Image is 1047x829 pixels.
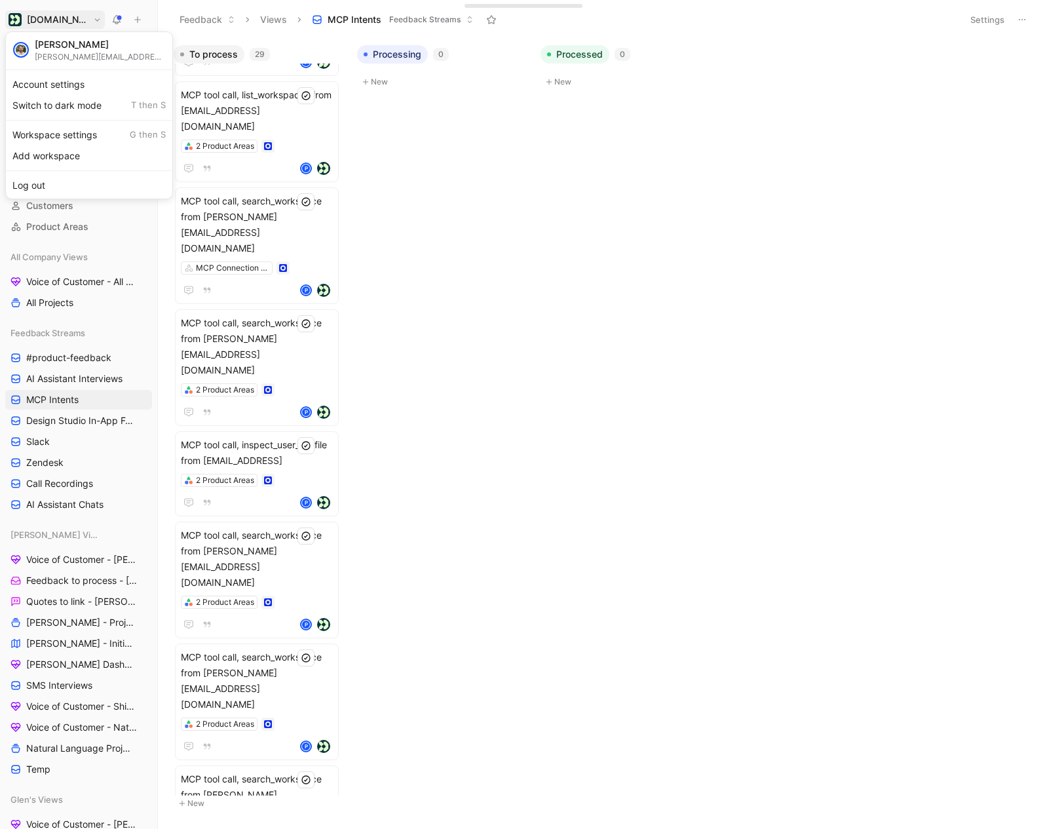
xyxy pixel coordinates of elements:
[9,95,170,116] div: Switch to dark mode
[35,52,166,62] div: [PERSON_NAME][EMAIL_ADDRESS][PERSON_NAME][DOMAIN_NAME]
[9,145,170,166] div: Add workspace
[131,100,166,111] span: T then S
[5,31,173,199] div: Customer.io[DOMAIN_NAME]
[9,175,170,196] div: Log out
[9,125,170,145] div: Workspace settings
[130,129,166,141] span: G then S
[14,43,28,56] img: avatar
[9,74,170,95] div: Account settings
[35,39,166,50] div: [PERSON_NAME]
